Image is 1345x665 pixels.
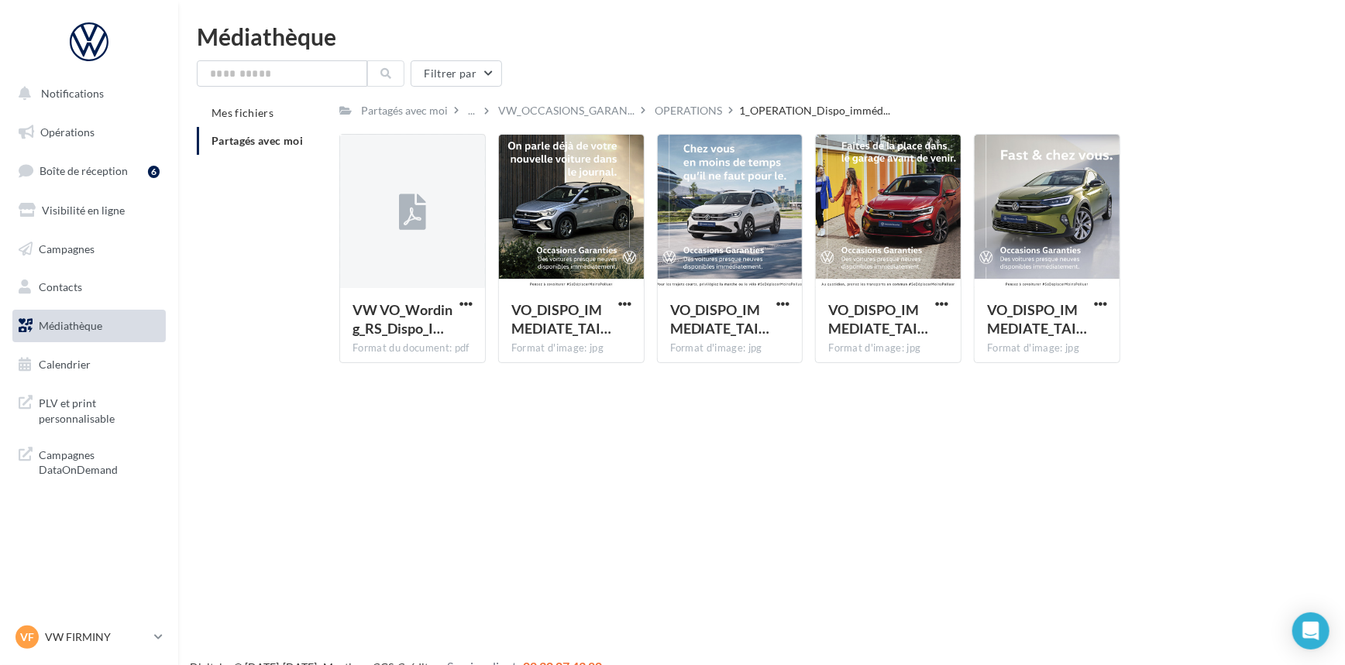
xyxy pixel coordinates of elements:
div: Format d'image: jpg [670,341,790,355]
span: Contacts [39,280,82,293]
div: Partagés avec moi [361,103,448,118]
span: Campagnes [39,242,95,255]
a: Médiathèque [9,310,169,342]
span: Boîte de réception [40,164,128,177]
span: Calendrier [39,358,91,371]
span: Partagés avec moi [212,134,303,147]
div: ... [465,100,478,122]
span: VF [20,629,34,645]
div: 6 [148,166,160,178]
a: PLV et print personnalisable [9,386,169,432]
span: 1_OPERATION_Dispo_imméd... [739,103,890,118]
a: VF VW FIRMINY [12,622,166,652]
span: Opérations [40,125,95,139]
span: VW VO_Wording_RS_Dispo_Immediate [353,301,452,337]
a: Calendrier [9,348,169,381]
div: OPERATIONS [655,103,722,118]
div: Format d'image: jpg [987,341,1107,355]
a: Opérations [9,116,169,149]
span: VO_DISPO_IMMEDIATE_TAIGO_rouge_CARRE [828,301,928,337]
button: Filtrer par [411,60,502,87]
span: Campagnes DataOnDemand [39,444,160,478]
div: Open Intercom Messenger [1292,612,1330,650]
a: Campagnes DataOnDemand [9,438,169,484]
a: Campagnes [9,233,169,266]
p: VW FIRMINY [45,629,148,645]
button: Notifications [9,77,163,110]
a: Visibilité en ligne [9,194,169,227]
span: Médiathèque [39,319,102,332]
span: Visibilité en ligne [42,204,125,217]
div: Format d'image: jpg [828,341,948,355]
div: Format du document: pdf [353,341,473,355]
span: Notifications [41,87,104,100]
span: VO_DISPO_IMMEDIATE_TAIGO_blanche_JUILL24_CARRE [670,301,770,337]
div: Médiathèque [197,25,1326,48]
span: VW_OCCASIONS_GARAN... [498,103,635,118]
a: Contacts [9,271,169,303]
span: VO_DISPO_IMMEDIATE_TAIGO_olive_JUILL24_CARRE [987,301,1087,337]
div: Format d'image: jpg [511,341,631,355]
span: Mes fichiers [212,106,273,119]
span: PLV et print personnalisable [39,392,160,426]
a: Boîte de réception6 [9,154,169,187]
span: VO_DISPO_IMMEDIATE_TAIGO_grise_JUILL24_CARRE [511,301,611,337]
